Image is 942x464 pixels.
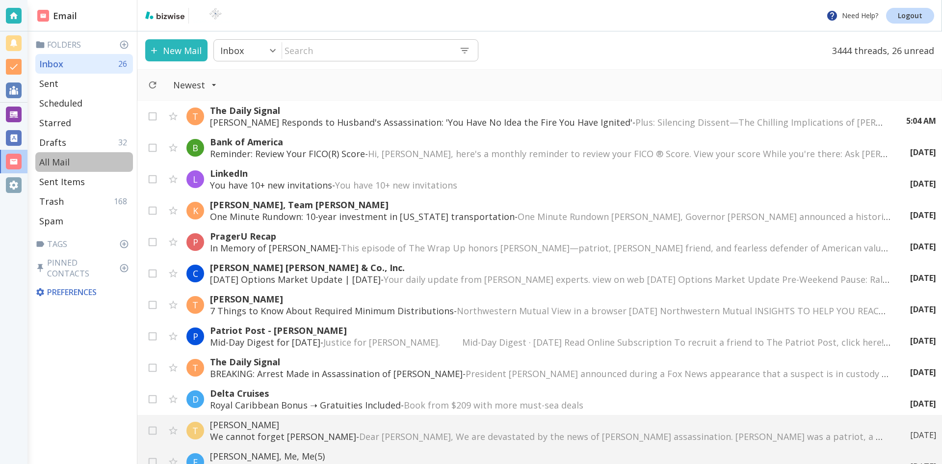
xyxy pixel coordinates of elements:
p: Royal Caribbean Bonus ➝ Gratuities Included - [210,399,890,411]
div: Scheduled [35,93,133,113]
p: One Minute Rundown: 10-year investment in [US_STATE] transportation - [210,211,890,222]
p: Spam [39,215,63,227]
p: L [193,173,198,185]
img: bizwise [145,11,184,19]
p: Sent Items [39,176,85,188]
p: Delta Cruises [210,387,890,399]
p: LinkedIn [210,167,890,179]
p: T [192,362,198,374]
div: Trash168 [35,191,133,211]
p: PragerU Recap [210,230,890,242]
img: DashboardSidebarEmail.svg [37,10,49,22]
p: 7 Things to Know About Required Minimum Distributions - [210,305,890,317]
p: [PERSON_NAME] [210,419,890,431]
p: Reminder: Review Your FICO(R) Score - [210,148,890,160]
p: B [192,142,198,154]
p: [DATE] [910,178,936,189]
input: Search [282,40,451,60]
button: New Mail [145,39,208,61]
div: Sent Items [35,172,133,191]
p: 3444 threads, 26 unread [826,39,934,61]
p: Need Help? [826,10,878,22]
p: C [193,268,198,279]
p: [PERSON_NAME] [210,293,890,305]
div: All Mail [35,152,133,172]
p: [DATE] [910,367,936,378]
div: Preferences [33,283,133,301]
p: [PERSON_NAME], Me, Me (5) [210,450,890,462]
div: Spam [35,211,133,231]
p: The Daily Signal [210,356,890,368]
p: Sent [39,78,58,89]
div: Sent [35,74,133,93]
p: [DATE] [910,241,936,252]
p: You have 10+ new invitations - [210,179,890,191]
p: [PERSON_NAME] Responds to Husband's Assassination: 'You Have No Idea the Fire You Have Ignited' - [210,116,887,128]
p: T [192,110,198,122]
div: Drafts32 [35,133,133,152]
p: [DATE] [910,304,936,315]
a: Logout [886,8,934,24]
div: Starred [35,113,133,133]
p: Bank of America [210,136,890,148]
p: Mid-Day Digest for [DATE] - [210,336,890,348]
p: Starred [39,117,71,129]
button: Refresh [144,76,161,94]
p: [DATE] Options Market Update | [DATE] - [210,273,890,285]
div: Inbox26 [35,54,133,74]
p: [DATE] [910,335,936,346]
p: Tags [35,239,133,249]
p: [DATE] [910,430,936,440]
p: BREAKING: Arrest Made in Assassination of [PERSON_NAME] - [210,368,890,380]
p: We cannot forget [PERSON_NAME] - [210,431,890,442]
p: All Mail [39,156,70,168]
span: You have 10+ new invitations ͏ ͏ ͏ ͏ ͏ ͏ ͏ ͏ ͏ ͏ ͏ ͏ ͏ ͏ ͏ ͏ ͏ ͏ ͏ ͏ ͏ ͏ ͏ ͏ ͏ ͏ ͏ ͏ ͏ ͏ ͏ ͏ ͏ ͏ ... [335,179,668,191]
p: Inbox [39,58,63,70]
p: T [192,299,198,311]
p: Trash [39,195,64,207]
p: Preferences [35,287,131,298]
p: [PERSON_NAME] [PERSON_NAME] & Co., Inc. [210,262,890,273]
p: D [192,393,199,405]
p: Patriot Post - [PERSON_NAME] [210,325,890,336]
p: In Memory of [PERSON_NAME] - [210,242,890,254]
p: K [193,205,198,217]
p: P [193,330,198,342]
p: Drafts [39,136,66,148]
p: [DATE] [910,398,936,409]
p: The Daily Signal [210,105,887,116]
p: [DATE] [910,210,936,220]
p: Inbox [220,45,244,56]
span: Book from $209 with more must-sea deals ͏ ͏ ͏ ͏ ͏ ͏ ͏ ͏ ͏ ͏ ͏ ͏ ͏ ͏ ͏ ͏ ͏ ͏ ͏ ͏ ͏ ͏ ͏ ͏ ͏ ͏ ͏ ͏ ͏... [404,399,782,411]
button: Filter [163,74,227,96]
p: Logout [898,12,922,19]
p: 5:04 AM [906,115,936,126]
p: [DATE] [910,147,936,158]
p: [PERSON_NAME], Team [PERSON_NAME] [210,199,890,211]
p: T [192,425,198,437]
p: Pinned Contacts [35,257,133,279]
h2: Email [37,9,77,23]
p: 168 [114,196,131,207]
p: 32 [118,137,131,148]
p: P [193,236,198,248]
p: Scheduled [39,97,82,109]
p: Folders [35,39,133,50]
p: 26 [118,58,131,69]
p: [DATE] [910,273,936,283]
img: BioTech International [193,8,238,24]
